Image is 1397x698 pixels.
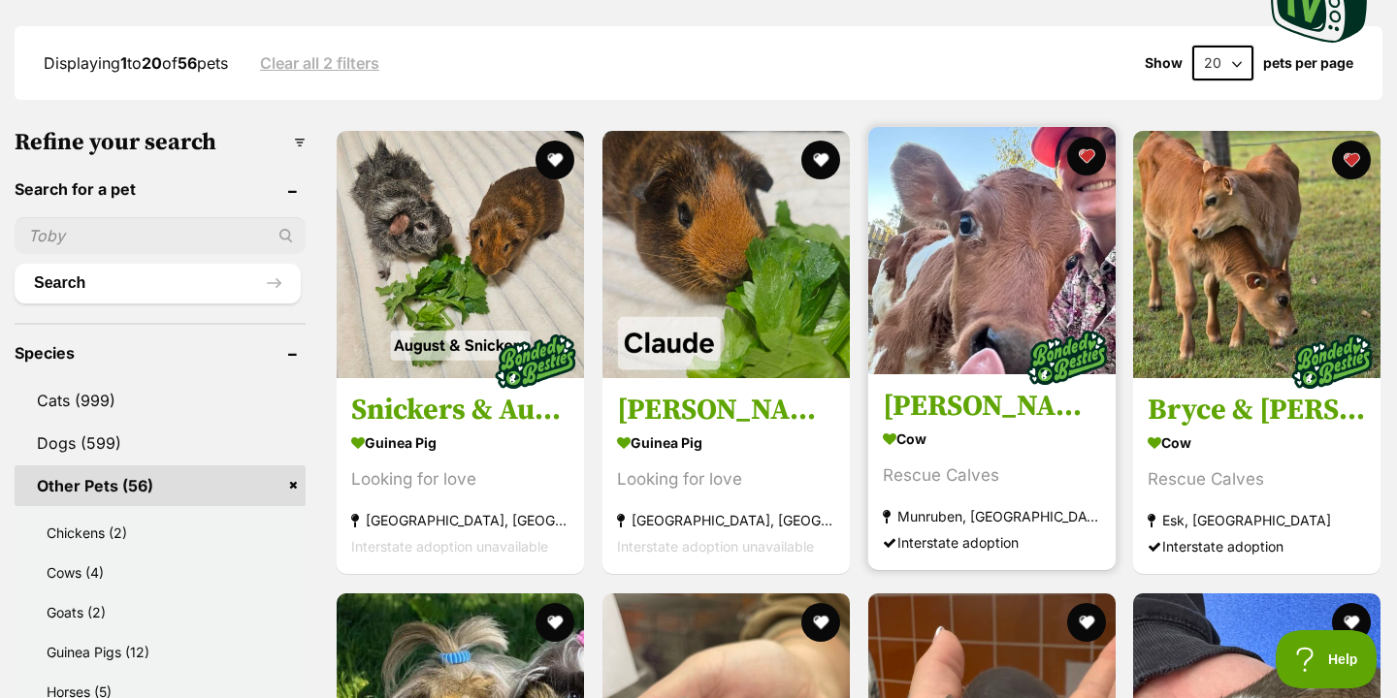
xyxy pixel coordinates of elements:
div: Interstate adoption [1148,534,1366,560]
div: Interstate adoption [883,530,1101,556]
a: Guinea Pigs (12) [24,633,306,671]
img: Claude - Guinea Pig [602,131,850,378]
button: Search [15,264,301,302]
div: Looking for love [617,467,835,493]
img: bonded besties [1283,314,1381,411]
a: Other Pets (56) [15,465,306,506]
button: favourite [536,141,574,179]
a: Snickers & August Guinea Pig Looking for love [GEOGRAPHIC_DATA], [GEOGRAPHIC_DATA] Interstate ado... [337,378,584,575]
a: Dogs (599) [15,423,306,463]
h3: [PERSON_NAME] [617,393,835,429]
header: Search for a pet [15,180,306,198]
img: Georgie & Kosi - Cow [868,127,1116,374]
iframe: Help Scout Beacon - Open [1276,630,1378,688]
button: favourite [801,141,840,179]
div: Rescue Calves [1148,467,1366,493]
strong: Munruben, [GEOGRAPHIC_DATA] [883,504,1101,530]
strong: Esk, [GEOGRAPHIC_DATA] [1148,508,1366,534]
input: Toby [15,217,306,254]
button: favourite [536,603,574,642]
h3: Bryce & [PERSON_NAME] [1148,393,1366,429]
button: favourite [1066,603,1105,642]
a: Goats (2) [24,593,306,631]
img: Snickers & August - Guinea Pig [337,131,584,378]
span: Interstate adoption unavailable [617,539,814,555]
label: pets per page [1263,55,1353,71]
button: favourite [1332,603,1371,642]
button: favourite [1332,141,1371,179]
a: Chickens (2) [24,514,306,552]
strong: 1 [120,53,127,73]
h3: Snickers & August [351,393,569,429]
strong: Cow [883,426,1101,454]
strong: Guinea Pig [351,429,569,458]
div: Looking for love [351,467,569,493]
a: Bryce & [PERSON_NAME] Cow Rescue Calves Esk, [GEOGRAPHIC_DATA] Interstate adoption [1133,378,1381,575]
strong: Guinea Pig [617,429,835,458]
a: Cows (4) [24,554,306,591]
span: Interstate adoption unavailable [351,539,548,555]
a: Clear all 2 filters [260,54,379,72]
h3: Refine your search [15,129,306,156]
strong: [GEOGRAPHIC_DATA], [GEOGRAPHIC_DATA] [617,508,835,534]
button: favourite [801,603,840,642]
strong: [GEOGRAPHIC_DATA], [GEOGRAPHIC_DATA] [351,508,569,534]
span: Show [1145,55,1183,71]
strong: 20 [142,53,162,73]
button: favourite [1066,137,1105,175]
img: bonded besties [1018,310,1115,407]
img: Bryce & Stanley - Cow [1133,131,1381,378]
div: Rescue Calves [883,463,1101,490]
header: Species [15,344,306,362]
span: Displaying to of pets [44,53,228,73]
strong: Cow [1148,429,1366,458]
h3: [PERSON_NAME] & Kosi [883,389,1101,426]
img: bonded besties [487,314,584,411]
a: [PERSON_NAME] & Kosi Cow Rescue Calves Munruben, [GEOGRAPHIC_DATA] Interstate adoption [868,374,1116,571]
strong: 56 [178,53,197,73]
a: Cats (999) [15,380,306,421]
a: [PERSON_NAME] Guinea Pig Looking for love [GEOGRAPHIC_DATA], [GEOGRAPHIC_DATA] Interstate adoptio... [602,378,850,575]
